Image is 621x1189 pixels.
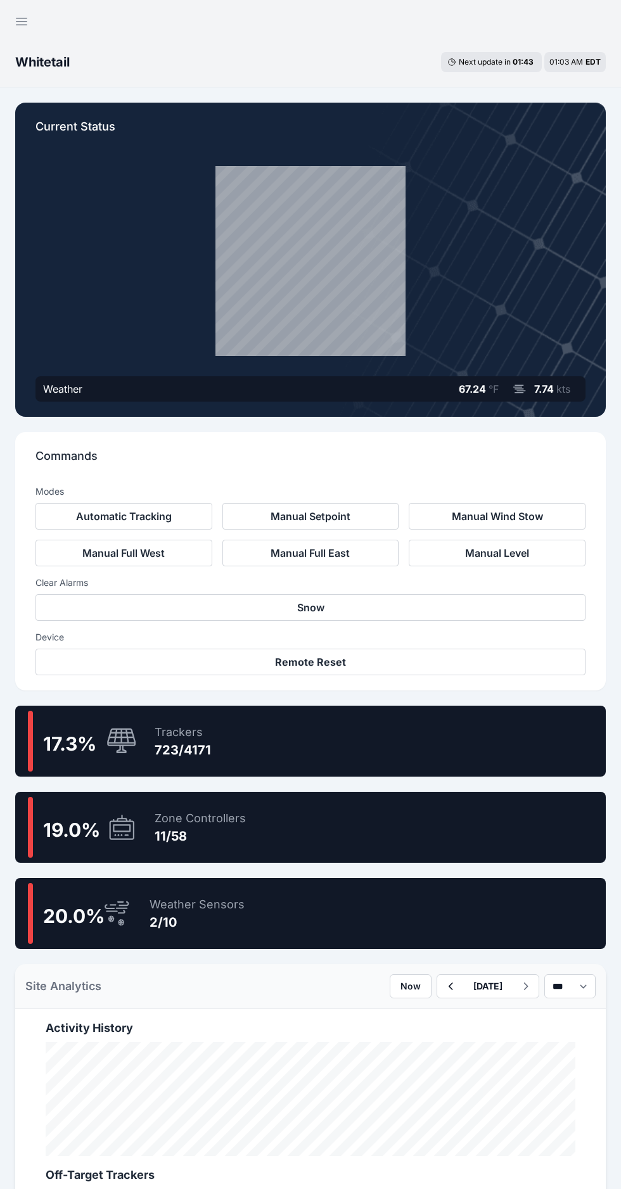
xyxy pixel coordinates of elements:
div: Weather [43,381,82,397]
div: Weather Sensors [150,896,245,913]
h3: Device [35,631,586,644]
button: Manual Full East [222,540,399,566]
span: 17.3 % [43,732,96,755]
span: 19.0 % [43,818,100,841]
h2: Off-Target Trackers [46,1166,575,1184]
span: kts [556,383,570,395]
span: 67.24 [459,383,486,395]
button: Manual Wind Stow [409,503,586,530]
h3: Clear Alarms [35,576,586,589]
a: 19.0%Zone Controllers11/58 [15,792,606,863]
h2: Site Analytics [25,977,101,995]
div: Zone Controllers [155,810,246,827]
h3: Whitetail [15,53,70,71]
button: Automatic Tracking [35,503,212,530]
div: 723/4171 [155,741,211,759]
div: 2/10 [150,913,245,931]
p: Current Status [35,118,586,146]
h2: Activity History [46,1019,575,1037]
div: 01 : 43 [513,57,535,67]
button: [DATE] [463,975,513,998]
h3: Modes [35,485,64,498]
span: 7.74 [534,383,554,395]
span: °F [489,383,499,395]
button: Manual Setpoint [222,503,399,530]
span: 01:03 AM [549,57,583,67]
span: 20.0 % [43,905,105,927]
a: 20.0%Weather Sensors2/10 [15,878,606,949]
button: Remote Reset [35,649,586,675]
span: EDT [586,57,601,67]
button: Manual Full West [35,540,212,566]
a: 17.3%Trackers723/4171 [15,706,606,777]
nav: Breadcrumb [15,46,70,79]
div: 11/58 [155,827,246,845]
button: Snow [35,594,586,621]
div: Trackers [155,723,211,741]
button: Manual Level [409,540,586,566]
span: Next update in [459,57,511,67]
p: Commands [35,447,586,475]
button: Now [390,974,432,998]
